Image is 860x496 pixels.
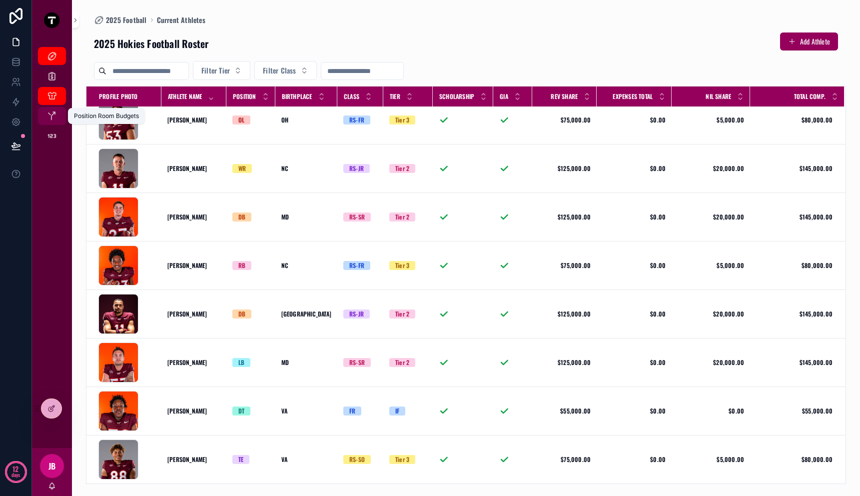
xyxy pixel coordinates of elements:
[74,112,139,120] div: Position Room Budgets
[238,455,243,464] div: TE
[538,310,591,318] a: $125,000.00
[538,407,591,415] span: $55,000.00
[344,92,359,100] span: Class
[281,358,289,366] span: MD
[281,116,331,124] a: OH
[603,358,666,366] a: $0.00
[389,358,427,367] a: Tier 2
[167,358,220,366] a: [PERSON_NAME]
[603,407,666,415] span: $0.00
[538,358,591,366] a: $125,000.00
[281,407,287,415] span: VA
[603,455,666,463] span: $0.00
[349,455,365,464] div: RS-SO
[678,261,744,269] span: $5,000.00
[603,310,666,318] span: $0.00
[167,164,207,172] span: [PERSON_NAME]
[232,164,269,173] a: WR
[343,358,377,367] a: RS-SR
[343,115,377,124] a: RS-FR
[389,164,427,173] a: Tier 2
[678,407,744,415] a: $0.00
[343,164,377,173] a: RS-JR
[281,213,331,221] a: MD
[678,116,744,124] a: $5,000.00
[751,310,833,318] a: $145,000.00
[603,213,666,221] a: $0.00
[551,92,578,100] span: Rev Share
[11,468,20,482] p: days
[678,213,744,221] span: $20,000.00
[678,455,744,463] span: $5,000.00
[232,309,269,318] a: DB
[232,406,269,415] a: DT
[94,15,147,25] a: 2025 Football
[238,212,245,221] div: DB
[349,406,355,415] div: FR
[751,164,833,172] a: $145,000.00
[395,164,409,173] div: Tier 2
[390,92,400,100] span: Tier
[343,261,377,270] a: RS-FR
[439,92,474,100] span: Scholarship
[238,261,245,270] div: RB
[281,310,331,318] a: [GEOGRAPHIC_DATA]
[167,213,220,221] a: [PERSON_NAME]
[343,406,377,415] a: FR
[201,65,230,75] span: Filter Tier
[395,309,409,318] div: Tier 2
[538,455,591,463] a: $75,000.00
[751,358,833,366] span: $145,000.00
[167,213,207,221] span: [PERSON_NAME]
[389,212,427,221] a: Tier 2
[389,309,427,318] a: Tier 2
[238,115,244,124] div: OL
[706,92,731,100] span: NIL Share
[167,261,207,269] span: [PERSON_NAME]
[395,212,409,221] div: Tier 2
[167,358,207,366] span: [PERSON_NAME]
[349,164,364,173] div: RS-JR
[343,455,377,464] a: RS-SO
[167,116,220,124] a: [PERSON_NAME]
[48,460,55,472] span: JB
[281,164,288,172] span: NC
[349,309,364,318] div: RS-JR
[389,261,427,270] a: Tier 3
[389,455,427,464] a: Tier 3
[232,261,269,270] a: RB
[538,116,591,124] a: $75,000.00
[281,455,331,463] a: VA
[167,164,220,172] a: [PERSON_NAME]
[538,213,591,221] span: $125,000.00
[263,65,296,75] span: Filter Class
[238,164,246,173] div: WR
[395,261,409,270] div: Tier 3
[32,40,72,158] div: scrollable content
[349,358,365,367] div: RS-SR
[106,15,147,25] span: 2025 Football
[281,164,331,172] a: NC
[94,36,208,50] h1: 2025 Hokies Football Roster
[678,358,744,366] a: $20,000.00
[603,116,666,124] span: $0.00
[780,32,838,50] button: Add Athlete
[349,212,365,221] div: RS-SR
[500,92,508,100] span: GIA
[389,406,427,415] a: IF
[538,164,591,172] span: $125,000.00
[167,407,207,415] span: [PERSON_NAME]
[193,61,250,80] button: Select Button
[167,455,220,463] a: [PERSON_NAME]
[395,358,409,367] div: Tier 2
[389,115,427,124] a: Tier 3
[281,455,287,463] span: VA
